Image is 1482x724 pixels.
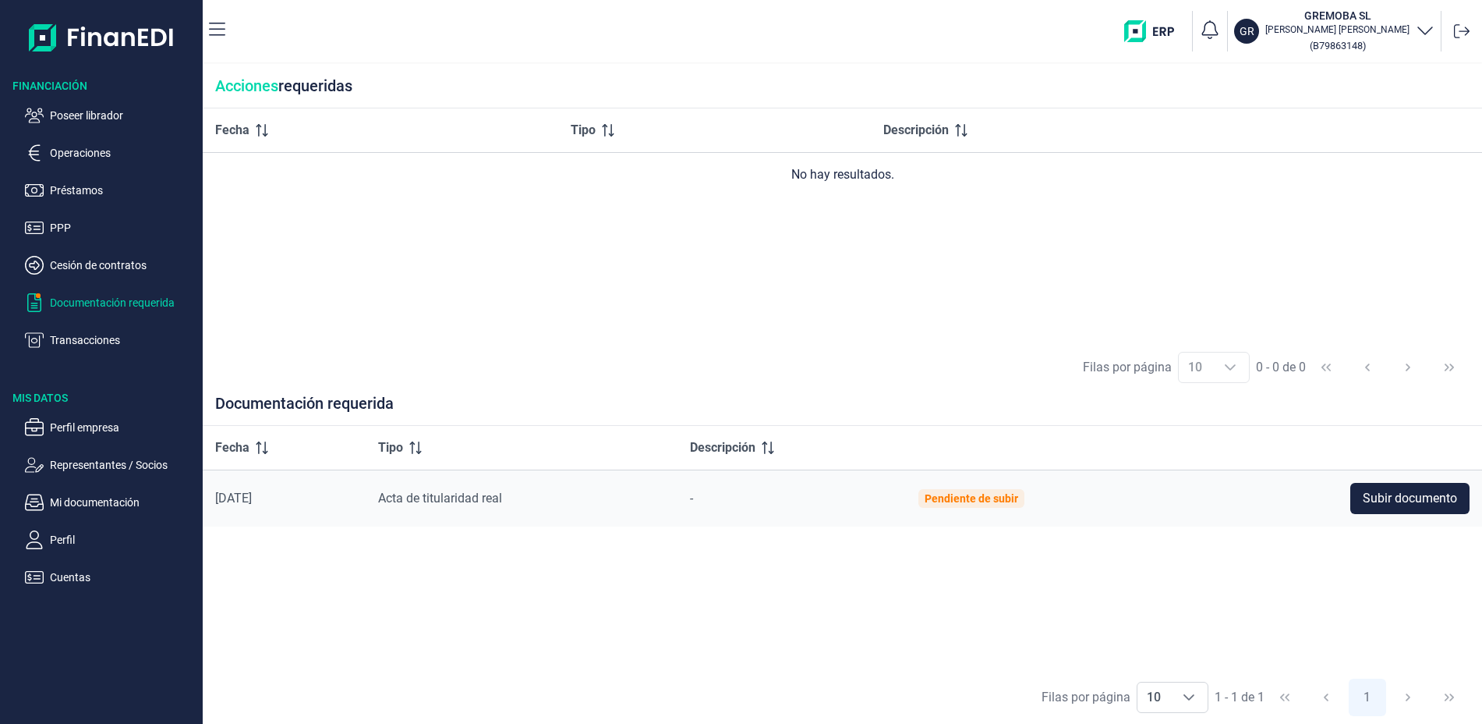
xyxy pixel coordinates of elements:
p: Perfil [50,531,196,549]
button: Transacciones [25,331,196,350]
button: GRGREMOBA SL[PERSON_NAME] [PERSON_NAME](B79863148) [1234,8,1434,55]
span: Acciones [215,76,278,95]
div: Choose [1211,353,1249,382]
button: First Page [1266,679,1303,716]
p: [PERSON_NAME] [PERSON_NAME] [1265,23,1409,36]
h3: GREMOBA SL [1265,8,1409,23]
button: First Page [1307,349,1345,386]
button: Representantes / Socios [25,456,196,474]
p: Mi documentación [50,493,196,512]
button: Perfil [25,531,196,549]
button: Documentación requerida [25,293,196,312]
span: Fecha [215,438,249,457]
span: Descripción [883,121,949,140]
button: Subir documento [1350,483,1470,514]
p: Operaciones [50,144,196,162]
span: 1 - 1 de 1 [1215,691,1264,704]
button: Next Page [1389,679,1427,716]
span: 10 [1137,683,1170,712]
p: Transacciones [50,331,196,350]
button: Perfil empresa [25,418,196,437]
div: Filas por página [1083,358,1172,377]
p: Préstamos [50,181,196,200]
button: Operaciones [25,144,196,162]
div: Documentación requerida [203,394,1482,426]
p: Cuentas [50,568,196,587]
span: Acta de titularidad real [378,491,502,506]
span: Fecha [215,121,249,140]
button: Previous Page [1307,679,1345,716]
button: PPP [25,218,196,237]
p: Cesión de contratos [50,256,196,275]
button: Préstamos [25,181,196,200]
button: Previous Page [1349,349,1386,386]
button: Poseer librador [25,106,196,125]
small: Copiar cif [1310,40,1366,51]
p: Poseer librador [50,106,196,125]
button: Last Page [1431,349,1468,386]
button: Last Page [1431,679,1468,716]
span: - [690,491,693,506]
button: Mi documentación [25,493,196,512]
button: Next Page [1389,349,1427,386]
p: Perfil empresa [50,418,196,437]
div: Choose [1170,683,1208,712]
div: Filas por página [1042,688,1130,707]
img: Logo de aplicación [29,12,175,62]
p: Representantes / Socios [50,456,196,474]
button: Page 1 [1349,679,1386,716]
p: GR [1240,23,1254,39]
p: Documentación requerida [50,293,196,312]
button: Cuentas [25,568,196,587]
div: Pendiente de subir [925,492,1018,505]
span: 0 - 0 de 0 [1256,361,1306,374]
span: Tipo [378,438,403,457]
img: erp [1124,20,1186,42]
div: No hay resultados. [215,165,1470,184]
span: Subir documento [1363,489,1457,508]
div: requeridas [203,64,1482,108]
div: [DATE] [215,491,353,506]
p: PPP [50,218,196,237]
button: Cesión de contratos [25,256,196,275]
span: Descripción [690,438,755,457]
span: Tipo [571,121,596,140]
